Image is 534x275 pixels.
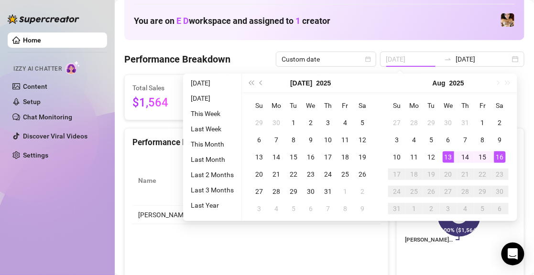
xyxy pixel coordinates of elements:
[443,186,454,197] div: 27
[474,200,491,217] td: 2025-09-05
[354,148,371,166] td: 2025-07-19
[187,93,238,104] li: [DATE]
[339,134,351,146] div: 11
[460,134,471,146] div: 7
[302,131,319,148] td: 2025-07-09
[388,166,405,183] td: 2025-08-17
[339,169,351,180] div: 25
[440,148,457,166] td: 2025-08-13
[440,183,457,200] td: 2025-08-27
[285,200,302,217] td: 2025-08-05
[494,134,506,146] div: 9
[337,200,354,217] td: 2025-08-08
[494,203,506,214] div: 6
[491,183,509,200] td: 2025-08-30
[501,243,524,265] div: Open Intercom Messenger
[246,74,256,93] button: Last year (Control + left)
[187,77,238,89] li: [DATE]
[339,151,351,163] div: 18
[444,55,452,63] span: swap-right
[357,117,368,128] div: 5
[457,183,474,200] td: 2025-08-28
[176,16,189,26] span: E D
[494,151,506,163] div: 16
[408,134,420,146] div: 4
[268,200,285,217] td: 2025-08-04
[477,134,489,146] div: 8
[23,83,47,90] a: Content
[423,114,440,131] td: 2025-07-29
[501,13,514,27] img: vixie
[388,148,405,166] td: 2025-08-10
[425,151,437,163] div: 12
[391,134,403,146] div: 3
[251,200,268,217] td: 2025-08-03
[440,97,457,114] th: We
[302,200,319,217] td: 2025-08-06
[288,186,299,197] div: 29
[253,117,265,128] div: 29
[474,131,491,148] td: 2025-08-08
[460,203,471,214] div: 4
[477,203,489,214] div: 5
[391,186,403,197] div: 24
[285,97,302,114] th: Tu
[491,114,509,131] td: 2025-08-02
[23,151,48,159] a: Settings
[491,97,509,114] th: Sa
[251,183,268,200] td: 2025-07-27
[187,123,238,135] li: Last Week
[405,166,423,183] td: 2025-08-18
[253,134,265,146] div: 6
[302,148,319,166] td: 2025-07-16
[423,200,440,217] td: 2025-09-02
[405,114,423,131] td: 2025-07-28
[494,117,506,128] div: 2
[460,169,471,180] div: 21
[305,186,316,197] div: 30
[474,166,491,183] td: 2025-08-22
[491,166,509,183] td: 2025-08-23
[288,203,299,214] div: 5
[251,114,268,131] td: 2025-06-29
[290,74,312,93] button: Choose a month
[319,131,337,148] td: 2025-07-10
[187,200,238,211] li: Last Year
[457,166,474,183] td: 2025-08-21
[388,114,405,131] td: 2025-07-27
[423,131,440,148] td: 2025-08-05
[477,186,489,197] div: 29
[337,148,354,166] td: 2025-07-18
[187,154,238,165] li: Last Month
[322,186,334,197] div: 31
[357,134,368,146] div: 12
[474,148,491,166] td: 2025-08-15
[477,117,489,128] div: 1
[440,200,457,217] td: 2025-09-03
[354,166,371,183] td: 2025-07-26
[305,169,316,180] div: 23
[13,64,62,74] span: Izzy AI Chatter
[443,169,454,180] div: 20
[132,136,381,149] div: Performance by OnlyFans Creator
[251,166,268,183] td: 2025-07-20
[494,169,506,180] div: 23
[302,114,319,131] td: 2025-07-02
[295,16,300,26] span: 1
[319,114,337,131] td: 2025-07-03
[268,166,285,183] td: 2025-07-21
[443,203,454,214] div: 3
[187,108,238,119] li: This Week
[425,169,437,180] div: 19
[132,206,199,224] td: [PERSON_NAME]…
[288,151,299,163] div: 15
[187,169,238,180] li: Last 2 Months
[425,134,437,146] div: 5
[322,203,334,214] div: 7
[305,203,316,214] div: 6
[319,148,337,166] td: 2025-07-17
[460,186,471,197] div: 28
[337,97,354,114] th: Fr
[388,97,405,114] th: Su
[443,117,454,128] div: 30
